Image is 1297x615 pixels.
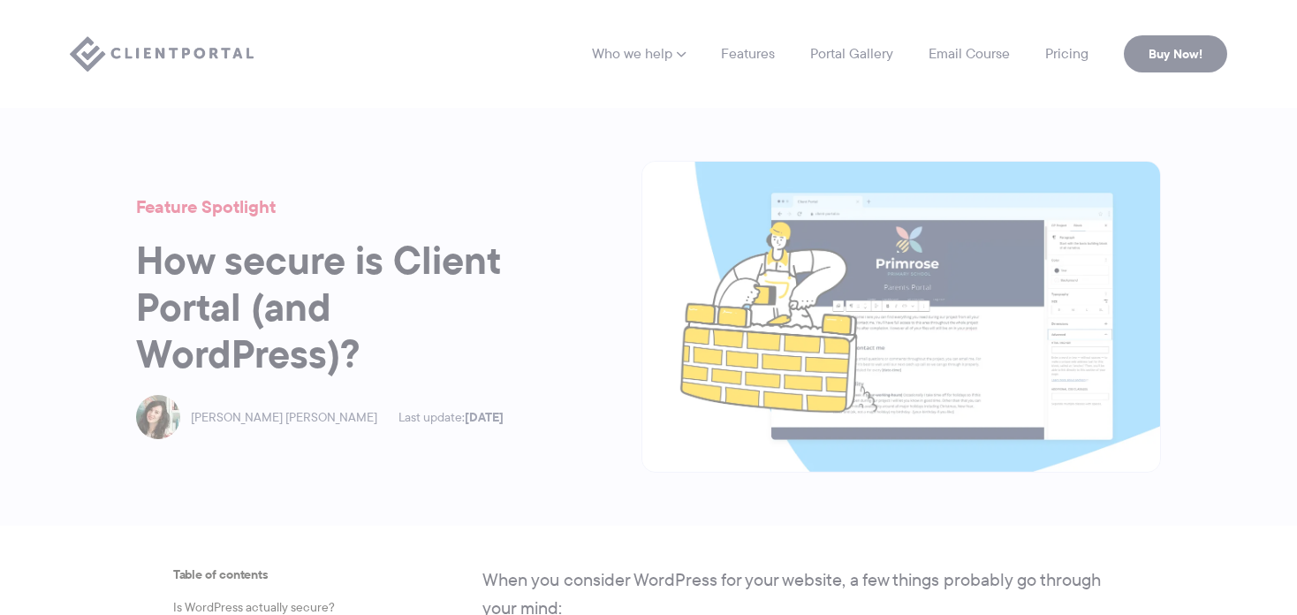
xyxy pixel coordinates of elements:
a: Feature Spotlight [136,194,276,220]
h1: How secure is Client Portal (and WordPress)? [136,238,560,377]
time: [DATE] [465,407,504,427]
span: Last update: [398,410,504,425]
a: Who we help [592,47,686,61]
a: Portal Gallery [810,47,893,61]
span: [PERSON_NAME] [PERSON_NAME] [191,410,377,425]
a: Features [721,47,775,61]
span: Table of contents [173,566,394,585]
a: Buy Now! [1124,35,1227,72]
a: Pricing [1045,47,1088,61]
a: Email Course [929,47,1010,61]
